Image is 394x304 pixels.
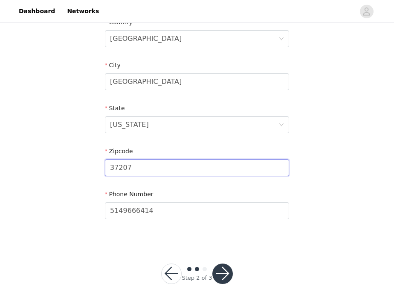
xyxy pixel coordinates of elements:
label: City [105,62,121,69]
label: State [105,105,125,112]
i: icon: down [279,36,284,42]
div: Step 2 of 3 [182,274,212,282]
div: United States [110,31,182,47]
div: avatar [362,5,371,18]
label: Zipcode [105,148,133,155]
a: Dashboard [14,2,60,21]
i: icon: down [279,122,284,128]
div: Tennessee [110,117,149,133]
label: Country [105,19,133,26]
a: Networks [62,2,104,21]
label: Phone Number [105,191,154,198]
